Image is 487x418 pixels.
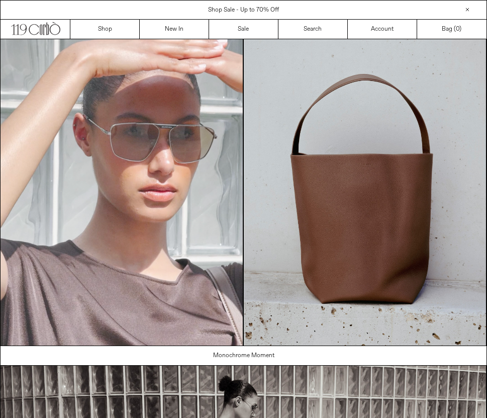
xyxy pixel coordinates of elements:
a: Shop Sale - Up to 70% Off [208,6,279,14]
a: Your browser does not support the video tag. [1,340,243,348]
a: Monochrome Moment [1,346,487,365]
a: Sale [209,20,278,39]
a: Search [278,20,348,39]
a: Account [348,20,417,39]
span: 0 [456,25,459,33]
span: ) [456,25,461,34]
a: Bag () [417,20,486,39]
video: Your browser does not support the video tag. [1,39,243,346]
a: New In [140,20,209,39]
a: Shop [70,20,140,39]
